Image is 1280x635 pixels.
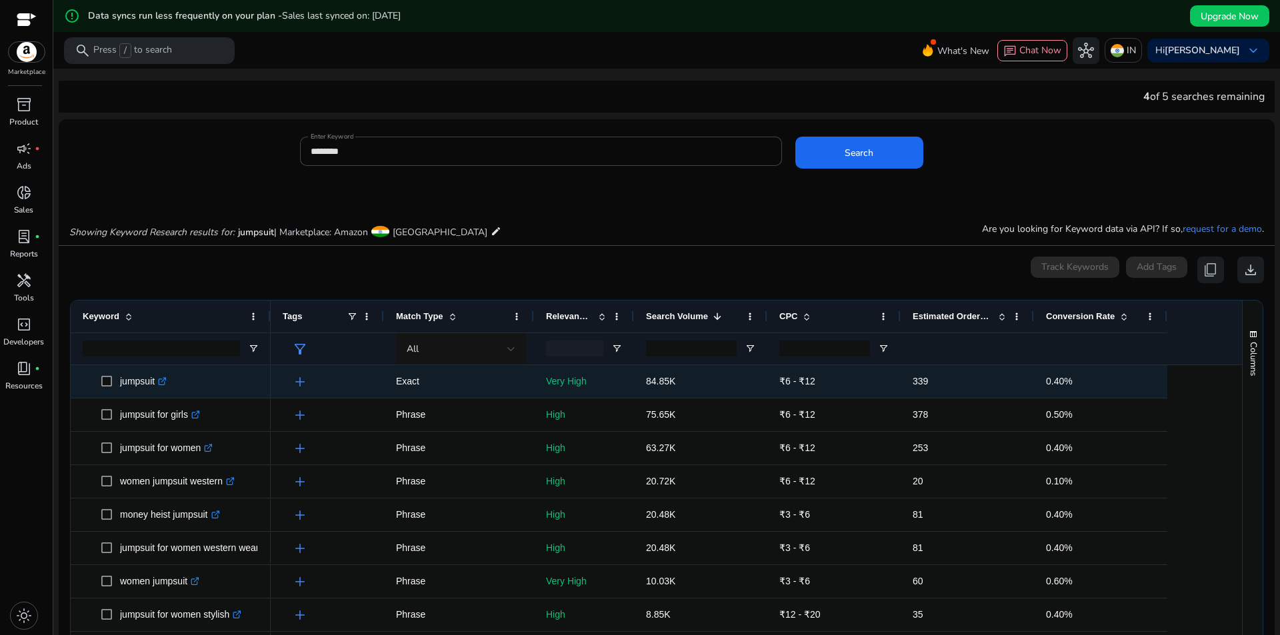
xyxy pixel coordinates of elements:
[396,434,522,462] p: Phrase
[292,607,308,623] span: add
[1237,257,1264,283] button: download
[10,248,38,260] p: Reports
[120,501,220,528] p: money heist jumpsuit
[546,368,622,395] p: Very High
[83,311,119,321] span: Keyword
[292,540,308,556] span: add
[1155,46,1240,55] p: Hi
[646,609,671,620] span: 8.85K
[913,576,923,586] span: 60
[17,160,31,172] p: Ads
[283,311,302,321] span: Tags
[396,368,522,395] p: Exact
[396,401,522,428] p: Phrase
[546,534,622,562] p: High
[396,601,522,628] p: Phrase
[913,476,923,486] span: 20
[546,601,622,628] p: High
[779,509,810,520] span: ₹3 - ₹6
[779,542,810,553] span: ₹3 - ₹6
[407,342,419,355] span: All
[16,317,32,332] span: code_blocks
[795,137,923,169] button: Search
[16,97,32,113] span: inventory_2
[292,341,308,357] span: filter_alt
[1019,44,1061,57] span: Chat Now
[396,568,522,595] p: Phrase
[982,222,1264,236] p: Are you looking for Keyword data via API? If so, .
[69,226,235,239] i: Showing Keyword Research results for:
[393,226,487,239] span: [GEOGRAPHIC_DATA]
[779,409,815,420] span: ₹6 - ₹12
[937,39,989,63] span: What's New
[546,311,593,321] span: Relevance Score
[779,576,810,586] span: ₹3 - ₹6
[546,401,622,428] p: High
[16,273,32,289] span: handyman
[646,576,675,586] span: 10.03K
[88,11,401,22] h5: Data syncs run less frequently on your plan -
[1143,89,1265,105] div: of 5 searches remaining
[1046,509,1073,520] span: 0.40%
[120,534,271,562] p: jumpsuit for women western wear
[5,380,43,392] p: Resources
[779,311,797,321] span: CPC
[779,442,815,453] span: ₹6 - ₹12
[120,434,213,462] p: jumpsuit for women
[396,534,522,562] p: Phrase
[913,542,923,553] span: 81
[646,376,675,386] span: 84.85K
[248,343,259,354] button: Open Filter Menu
[396,311,443,321] span: Match Type
[35,366,40,371] span: fiber_manual_record
[311,132,353,141] mat-label: Enter Keyword
[878,343,889,354] button: Open Filter Menu
[1046,376,1073,386] span: 0.40%
[779,476,815,486] span: ₹6 - ₹12
[546,568,622,595] p: Very High
[396,468,522,495] p: Phrase
[646,340,737,356] input: Search Volume Filter Input
[120,601,241,628] p: jumpsuit for women stylish
[1243,262,1259,278] span: download
[83,340,240,356] input: Keyword Filter Input
[779,340,870,356] input: CPC Filter Input
[845,146,873,160] span: Search
[1073,37,1099,64] button: hub
[1046,542,1073,553] span: 0.40%
[1046,311,1115,321] span: Conversion Rate
[1078,43,1094,59] span: hub
[1046,409,1073,420] span: 0.50%
[292,507,308,523] span: add
[611,343,622,354] button: Open Filter Menu
[1201,9,1259,23] span: Upgrade Now
[1003,45,1017,58] span: chat
[1247,342,1259,376] span: Columns
[1046,476,1073,486] span: 0.10%
[292,574,308,590] span: add
[646,509,675,520] span: 20.48K
[120,568,199,595] p: women jumpsuit
[282,9,401,22] span: Sales last synced on: [DATE]
[646,311,708,321] span: Search Volume
[35,146,40,151] span: fiber_manual_record
[120,368,167,395] p: jumpsuit
[997,40,1067,61] button: chatChat Now
[491,223,501,239] mat-icon: edit
[292,440,308,456] span: add
[1046,609,1073,620] span: 0.40%
[913,442,928,453] span: 253
[1046,576,1073,586] span: 0.60%
[93,43,172,58] p: Press to search
[1245,43,1261,59] span: keyboard_arrow_down
[646,442,675,453] span: 63.27K
[238,226,274,239] span: jumpsuit
[913,376,928,386] span: 339
[913,509,923,520] span: 81
[646,476,675,486] span: 20.72K
[1183,223,1262,235] a: request for a demo
[546,468,622,495] p: High
[913,609,923,620] span: 35
[292,374,308,390] span: add
[120,468,235,495] p: women jumpsuit western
